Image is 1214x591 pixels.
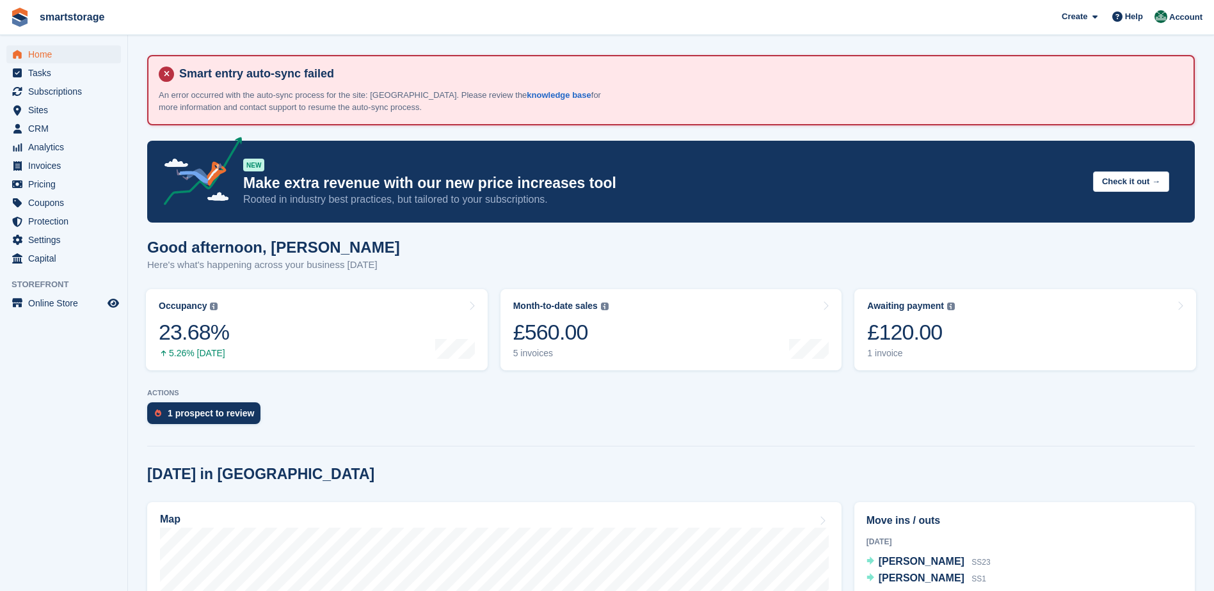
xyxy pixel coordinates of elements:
[159,319,229,345] div: 23.68%
[28,212,105,230] span: Protection
[28,45,105,63] span: Home
[513,348,609,359] div: 5 invoices
[28,83,105,100] span: Subscriptions
[527,90,591,100] a: knowledge base
[147,402,267,430] a: 1 prospect to review
[867,348,955,359] div: 1 invoice
[106,295,121,311] a: Preview store
[513,301,598,311] div: Month-to-date sales
[147,389,1195,397] p: ACTIONS
[147,239,400,256] h1: Good afternoon, [PERSON_NAME]
[28,64,105,82] span: Tasks
[601,303,609,310] img: icon-info-grey-7440780725fd019a000dd9b08b2336e03edf1995a4989e88bcd33f0948082b44.svg
[879,556,964,567] span: [PERSON_NAME]
[6,175,121,193] a: menu
[1062,10,1087,23] span: Create
[6,45,121,63] a: menu
[153,137,243,210] img: price-adjustments-announcement-icon-8257ccfd72463d97f412b2fc003d46551f7dbcb40ab6d574587a9cd5c0d94...
[147,466,374,483] h2: [DATE] in [GEOGRAPHIC_DATA]
[971,558,990,567] span: SS23
[6,212,121,230] a: menu
[28,294,105,312] span: Online Store
[6,231,121,249] a: menu
[159,89,607,114] p: An error occurred with the auto-sync process for the site: [GEOGRAPHIC_DATA]. Please review the f...
[243,193,1083,207] p: Rooted in industry best practices, but tailored to your subscriptions.
[155,409,161,417] img: prospect-51fa495bee0391a8d652442698ab0144808aea92771e9ea1ae160a38d050c398.svg
[867,513,1183,528] h2: Move ins / outs
[854,289,1196,370] a: Awaiting payment £120.00 1 invoice
[35,6,109,28] a: smartstorage
[28,249,105,267] span: Capital
[6,120,121,138] a: menu
[1169,11,1202,24] span: Account
[147,258,400,272] p: Here's what's happening across your business [DATE]
[6,83,121,100] a: menu
[6,64,121,82] a: menu
[947,303,955,310] img: icon-info-grey-7440780725fd019a000dd9b08b2336e03edf1995a4989e88bcd33f0948082b44.svg
[12,278,127,291] span: Storefront
[28,231,105,249] span: Settings
[867,536,1183,548] div: [DATE]
[168,408,254,418] div: 1 prospect to review
[6,157,121,175] a: menu
[867,301,944,311] div: Awaiting payment
[160,514,180,525] h2: Map
[867,319,955,345] div: £120.00
[1154,10,1167,23] img: Peter Britcliffe
[243,174,1083,193] p: Make extra revenue with our new price increases tool
[879,572,964,583] span: [PERSON_NAME]
[28,138,105,156] span: Analytics
[1125,10,1143,23] span: Help
[159,348,229,359] div: 5.26% [DATE]
[1093,171,1169,193] button: Check it out →
[28,194,105,212] span: Coupons
[6,249,121,267] a: menu
[146,289,488,370] a: Occupancy 23.68% 5.26% [DATE]
[500,289,842,370] a: Month-to-date sales £560.00 5 invoices
[174,67,1183,81] h4: Smart entry auto-sync failed
[6,138,121,156] a: menu
[28,157,105,175] span: Invoices
[243,159,264,171] div: NEW
[210,303,218,310] img: icon-info-grey-7440780725fd019a000dd9b08b2336e03edf1995a4989e88bcd33f0948082b44.svg
[867,554,991,571] a: [PERSON_NAME] SS23
[159,301,207,311] div: Occupancy
[971,574,986,583] span: SS1
[6,194,121,212] a: menu
[6,101,121,119] a: menu
[513,319,609,345] div: £560.00
[867,571,986,587] a: [PERSON_NAME] SS1
[28,101,105,119] span: Sites
[10,8,29,27] img: stora-icon-8386f47178a22dfd0bd8f6a31ec36ba5ce8667c1dd55bd0f319d3a0aa187defe.svg
[28,175,105,193] span: Pricing
[6,294,121,312] a: menu
[28,120,105,138] span: CRM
